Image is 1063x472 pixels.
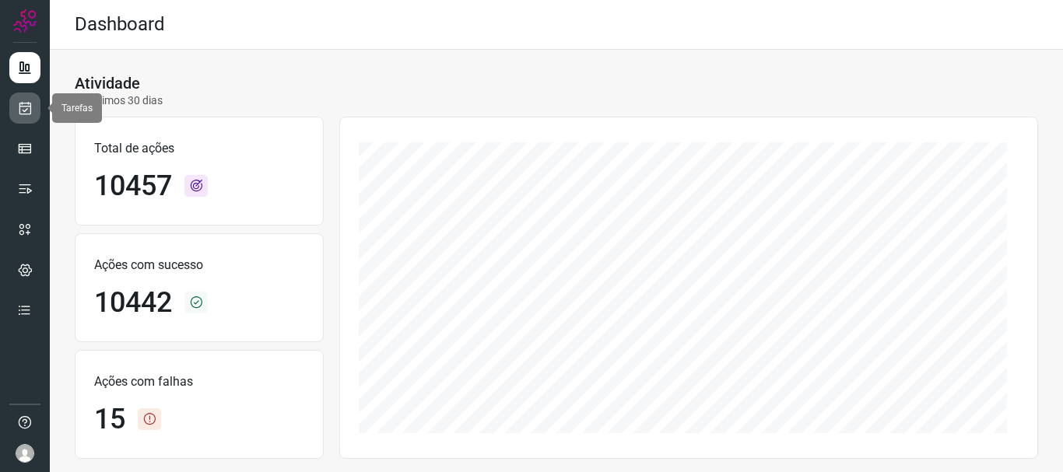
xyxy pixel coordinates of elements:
[75,13,165,36] h2: Dashboard
[94,139,304,158] p: Total de ações
[13,9,37,33] img: Logo
[16,444,34,463] img: avatar-user-boy.jpg
[61,103,93,114] span: Tarefas
[75,74,140,93] h3: Atividade
[94,170,172,203] h1: 10457
[94,256,304,274] p: Ações com sucesso
[94,286,172,320] h1: 10442
[94,403,125,436] h1: 15
[75,93,163,109] p: Últimos 30 dias
[94,372,304,391] p: Ações com falhas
